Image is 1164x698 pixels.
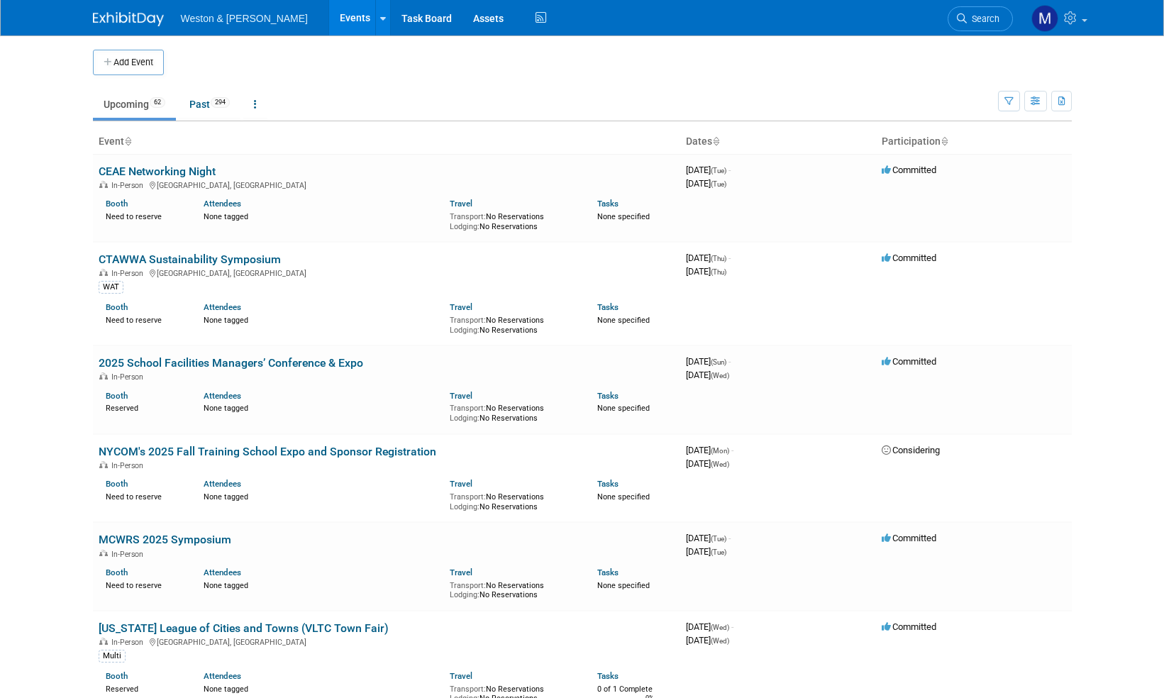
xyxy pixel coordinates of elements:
[204,391,241,401] a: Attendees
[106,391,128,401] a: Booth
[450,302,472,312] a: Travel
[450,199,472,209] a: Travel
[712,135,719,147] a: Sort by Start Date
[111,372,148,382] span: In-Person
[111,181,148,190] span: In-Person
[711,624,729,631] span: (Wed)
[711,268,726,276] span: (Thu)
[728,533,731,543] span: -
[106,567,128,577] a: Booth
[106,401,183,414] div: Reserved
[204,682,439,694] div: None tagged
[731,621,733,632] span: -
[99,533,231,546] a: MCWRS 2025 Symposium
[204,302,241,312] a: Attendees
[450,414,480,423] span: Lodging:
[882,253,936,263] span: Committed
[106,302,128,312] a: Booth
[597,404,650,413] span: None specified
[450,578,576,600] div: No Reservations No Reservations
[686,266,726,277] span: [DATE]
[181,13,308,24] span: Weston & [PERSON_NAME]
[597,302,619,312] a: Tasks
[450,401,576,423] div: No Reservations No Reservations
[111,550,148,559] span: In-Person
[450,316,486,325] span: Transport:
[711,358,726,366] span: (Sun)
[99,372,108,380] img: In-Person Event
[686,356,731,367] span: [DATE]
[597,391,619,401] a: Tasks
[99,269,108,276] img: In-Person Event
[450,492,486,502] span: Transport:
[941,135,948,147] a: Sort by Participation Type
[597,671,619,681] a: Tasks
[93,12,164,26] img: ExhibitDay
[450,222,480,231] span: Lodging:
[99,636,675,647] div: [GEOGRAPHIC_DATA], [GEOGRAPHIC_DATA]
[204,479,241,489] a: Attendees
[204,578,439,591] div: None tagged
[124,135,131,147] a: Sort by Event Name
[731,445,733,455] span: -
[711,637,729,645] span: (Wed)
[686,253,731,263] span: [DATE]
[111,461,148,470] span: In-Person
[179,91,240,118] a: Past294
[686,165,731,175] span: [DATE]
[597,567,619,577] a: Tasks
[882,445,940,455] span: Considering
[711,167,726,174] span: (Tue)
[204,401,439,414] div: None tagged
[111,638,148,647] span: In-Person
[728,253,731,263] span: -
[99,621,389,635] a: [US_STATE] League of Cities and Towns (VLTC Town Fair)
[150,97,165,108] span: 62
[450,326,480,335] span: Lodging:
[106,489,183,502] div: Need to reserve
[106,671,128,681] a: Booth
[597,581,650,590] span: None specified
[711,535,726,543] span: (Tue)
[106,578,183,591] div: Need to reserve
[211,97,230,108] span: 294
[450,404,486,413] span: Transport:
[686,445,733,455] span: [DATE]
[686,621,733,632] span: [DATE]
[597,316,650,325] span: None specified
[711,548,726,556] span: (Tue)
[876,130,1072,154] th: Participation
[99,445,436,458] a: NYCOM's 2025 Fall Training School Expo and Sponsor Registration
[99,638,108,645] img: In-Person Event
[882,165,936,175] span: Committed
[948,6,1013,31] a: Search
[99,165,216,178] a: CEAE Networking Night
[1031,5,1058,32] img: Mary Ann Trujillo
[106,199,128,209] a: Booth
[99,281,123,294] div: WAT
[93,130,680,154] th: Event
[204,671,241,681] a: Attendees
[450,590,480,599] span: Lodging:
[93,91,176,118] a: Upcoming62
[450,685,486,694] span: Transport:
[204,209,439,222] div: None tagged
[686,370,729,380] span: [DATE]
[99,356,363,370] a: 2025 School Facilities Managers’ Conference & Expo
[106,313,183,326] div: Need to reserve
[711,460,729,468] span: (Wed)
[882,356,936,367] span: Committed
[450,502,480,511] span: Lodging:
[450,479,472,489] a: Travel
[450,581,486,590] span: Transport:
[106,479,128,489] a: Booth
[597,492,650,502] span: None specified
[967,13,999,24] span: Search
[204,489,439,502] div: None tagged
[93,50,164,75] button: Add Event
[99,181,108,188] img: In-Person Event
[686,458,729,469] span: [DATE]
[99,179,675,190] div: [GEOGRAPHIC_DATA], [GEOGRAPHIC_DATA]
[204,199,241,209] a: Attendees
[597,479,619,489] a: Tasks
